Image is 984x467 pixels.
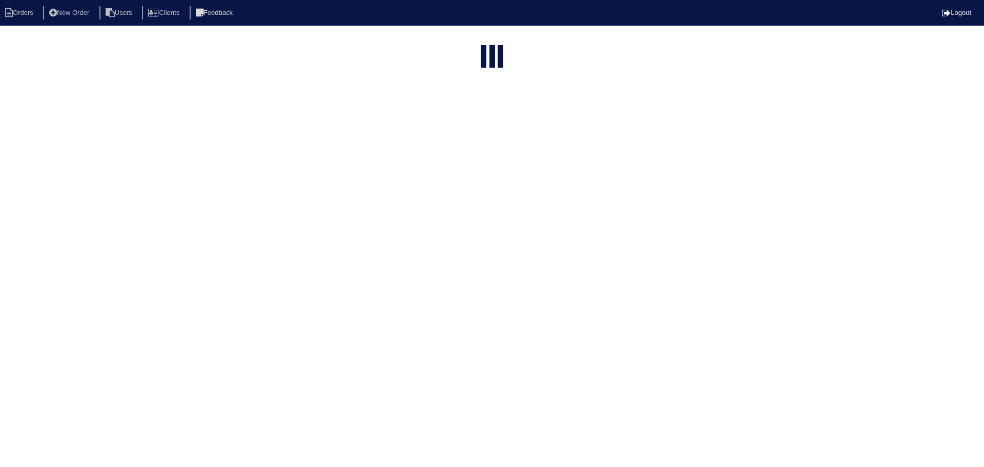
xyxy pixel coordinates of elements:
a: Clients [142,9,188,16]
li: Clients [142,6,188,20]
div: loading... [489,45,495,70]
a: New Order [43,9,97,16]
a: Users [99,9,140,16]
li: Feedback [190,6,241,20]
a: Logout [942,9,971,16]
li: Users [99,6,140,20]
li: New Order [43,6,97,20]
